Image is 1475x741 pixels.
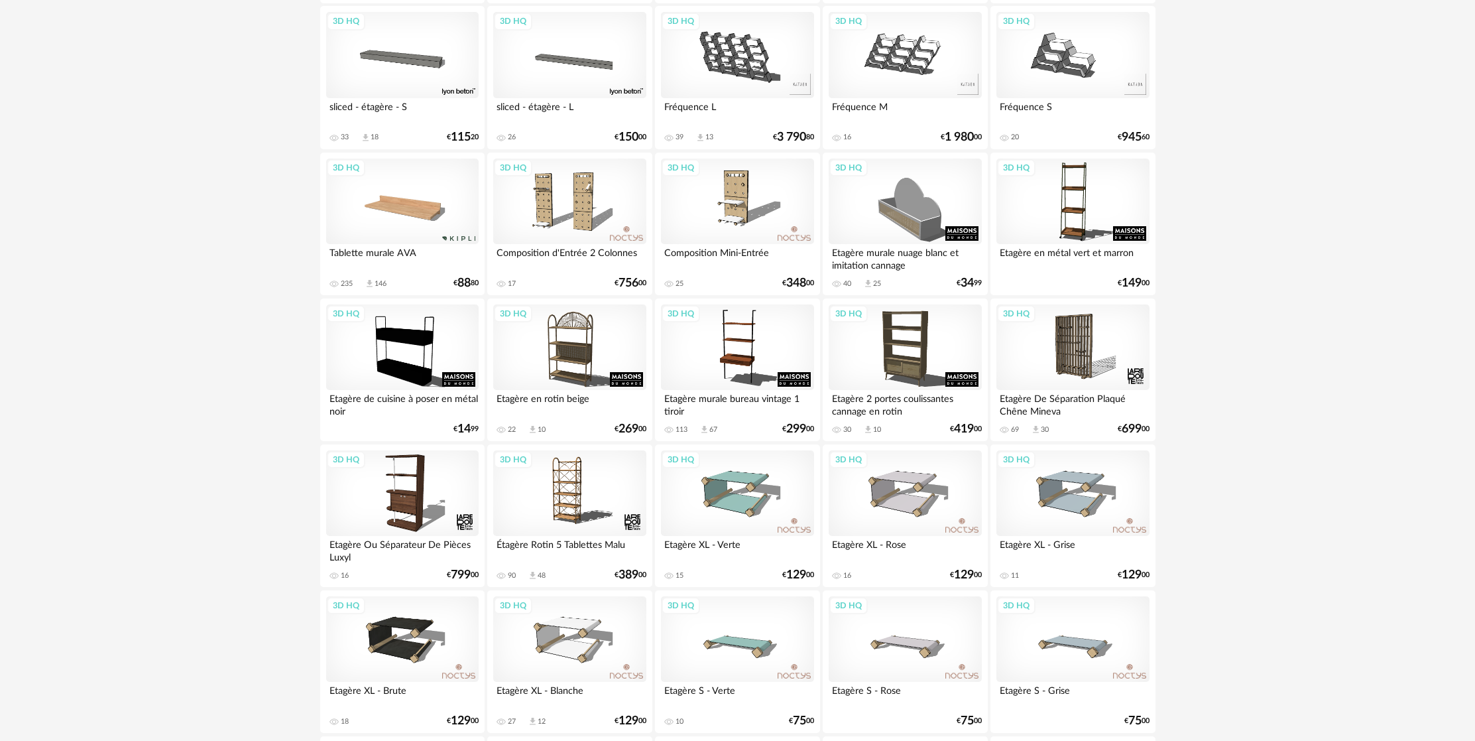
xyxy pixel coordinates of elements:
[371,133,379,142] div: 18
[327,159,365,176] div: 3D HQ
[777,133,806,142] span: 3 790
[365,279,375,289] span: Download icon
[1118,571,1150,580] div: € 00
[615,571,646,580] div: € 00
[528,425,538,435] span: Download icon
[782,571,814,580] div: € 00
[957,279,982,288] div: € 99
[1122,425,1142,434] span: 699
[375,279,386,289] div: 146
[829,305,868,322] div: 3D HQ
[493,244,646,271] div: Composition d'Entrée 2 Colonnes
[1031,425,1041,435] span: Download icon
[508,571,516,580] div: 90
[320,590,485,734] a: 3D HQ Etagère XL - Brute 18 €12900
[326,682,479,708] div: Etagère XL - Brute
[661,536,813,563] div: Etagère XL - Verte
[1128,716,1142,726] span: 75
[954,571,974,580] span: 129
[997,13,1035,30] div: 3D HQ
[661,390,813,417] div: Etagère murale bureau vintage 1 tiroir
[453,425,479,434] div: € 99
[1118,279,1150,288] div: € 00
[829,13,868,30] div: 3D HQ
[786,279,806,288] span: 348
[538,571,546,580] div: 48
[829,682,981,708] div: Etagère S - Rose
[327,13,365,30] div: 3D HQ
[941,133,982,142] div: € 00
[950,571,982,580] div: € 00
[487,444,652,588] a: 3D HQ Étagère Rotin 5 Tablettes Malu 90 Download icon 48 €38900
[823,444,987,588] a: 3D HQ Etagère XL - Rose 16 €12900
[996,536,1149,563] div: Etagère XL - Grise
[950,425,982,434] div: € 00
[789,716,814,726] div: € 00
[619,571,638,580] span: 389
[782,279,814,288] div: € 00
[873,279,881,289] div: 25
[699,425,709,435] span: Download icon
[508,425,516,435] div: 22
[493,536,646,563] div: Étagère Rotin 5 Tablettes Malu
[326,536,479,563] div: Etagère Ou Séparateur De Pièces Luxyl
[1118,133,1150,142] div: € 60
[823,590,987,734] a: 3D HQ Etagère S - Rose €7500
[662,597,700,614] div: 3D HQ
[829,390,981,417] div: Etagère 2 portes coulissantes cannage en rotin
[997,159,1035,176] div: 3D HQ
[823,6,987,149] a: 3D HQ Fréquence M 16 €1 98000
[341,717,349,726] div: 18
[508,717,516,726] div: 27
[843,571,851,580] div: 16
[996,682,1149,708] div: Etagère S - Grise
[829,451,868,468] div: 3D HQ
[493,682,646,708] div: Etagère XL - Blanche
[829,159,868,176] div: 3D HQ
[320,6,485,149] a: 3D HQ sliced - étagère - S 33 Download icon 18 €11520
[823,299,987,442] a: 3D HQ Etagère 2 portes coulissantes cannage en rotin 30 Download icon 10 €41900
[320,299,485,442] a: 3D HQ Etagère de cuisine à poser en métal noir €1499
[326,98,479,125] div: sliced - étagère - S
[487,6,652,149] a: 3D HQ sliced - étagère - L 26 €15000
[661,244,813,271] div: Composition Mini-Entrée
[990,299,1155,442] a: 3D HQ Etagère De Séparation Plaqué Chêne Mineva 69 Download icon 30 €69900
[695,133,705,143] span: Download icon
[538,425,546,435] div: 10
[447,571,479,580] div: € 00
[676,425,687,435] div: 113
[843,133,851,142] div: 16
[662,305,700,322] div: 3D HQ
[676,279,683,289] div: 25
[1011,571,1019,580] div: 11
[997,305,1035,322] div: 3D HQ
[843,279,851,289] div: 40
[341,133,349,142] div: 33
[447,716,479,726] div: € 00
[341,279,353,289] div: 235
[615,425,646,434] div: € 00
[823,153,987,296] a: 3D HQ Etagère murale nuage blanc et imitation cannage 40 Download icon 25 €3499
[829,244,981,271] div: Etagère murale nuage blanc et imitation cannage
[320,153,485,296] a: 3D HQ Tablette murale AVA 235 Download icon 146 €8880
[655,590,819,734] a: 3D HQ Etagère S - Verte 10 €7500
[451,133,471,142] span: 115
[619,425,638,434] span: 269
[961,716,974,726] span: 75
[538,717,546,726] div: 12
[829,98,981,125] div: Fréquence M
[676,717,683,726] div: 10
[508,133,516,142] div: 26
[1011,425,1019,435] div: 69
[1122,279,1142,288] span: 149
[494,159,532,176] div: 3D HQ
[528,716,538,726] span: Download icon
[996,244,1149,271] div: Etagère en métal vert et marron
[494,597,532,614] div: 3D HQ
[786,425,806,434] span: 299
[829,536,981,563] div: Etagère XL - Rose
[494,13,532,30] div: 3D HQ
[873,425,881,435] div: 10
[361,133,371,143] span: Download icon
[508,279,516,289] div: 17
